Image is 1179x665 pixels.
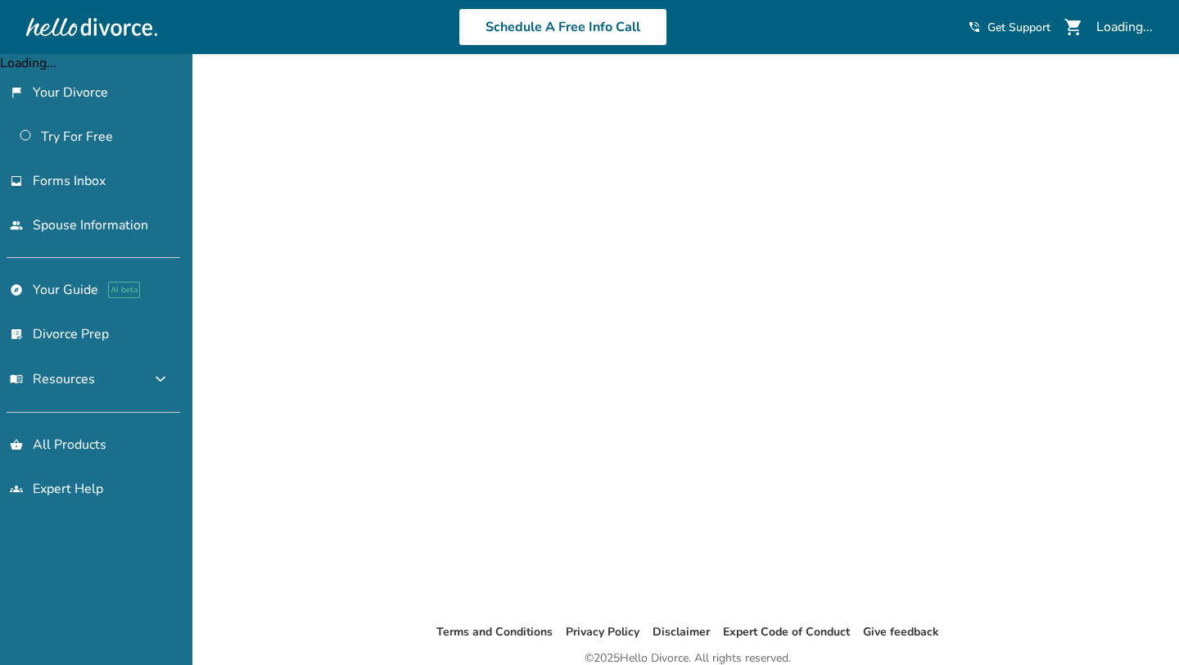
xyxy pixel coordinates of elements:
[10,482,23,495] span: groups
[108,282,140,298] span: AI beta
[10,370,95,388] span: Resources
[566,624,639,640] a: Privacy Policy
[436,624,553,640] a: Terms and Conditions
[723,624,850,640] a: Expert Code of Conduct
[653,622,710,642] li: Disclaimer
[10,283,23,296] span: explore
[10,328,23,341] span: list_alt_check
[33,172,106,190] span: Forms Inbox
[863,622,939,642] li: Give feedback
[10,174,23,188] span: inbox
[968,20,1050,35] a: phone_in_talkGet Support
[1064,17,1083,37] span: shopping_cart
[10,373,23,386] span: menu_book
[987,20,1050,35] span: Get Support
[151,369,170,389] span: expand_more
[10,86,23,99] span: flag_2
[10,438,23,451] span: shopping_basket
[458,8,667,46] a: Schedule A Free Info Call
[968,20,981,34] span: phone_in_talk
[10,219,23,232] span: people
[1096,18,1153,36] div: Loading...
